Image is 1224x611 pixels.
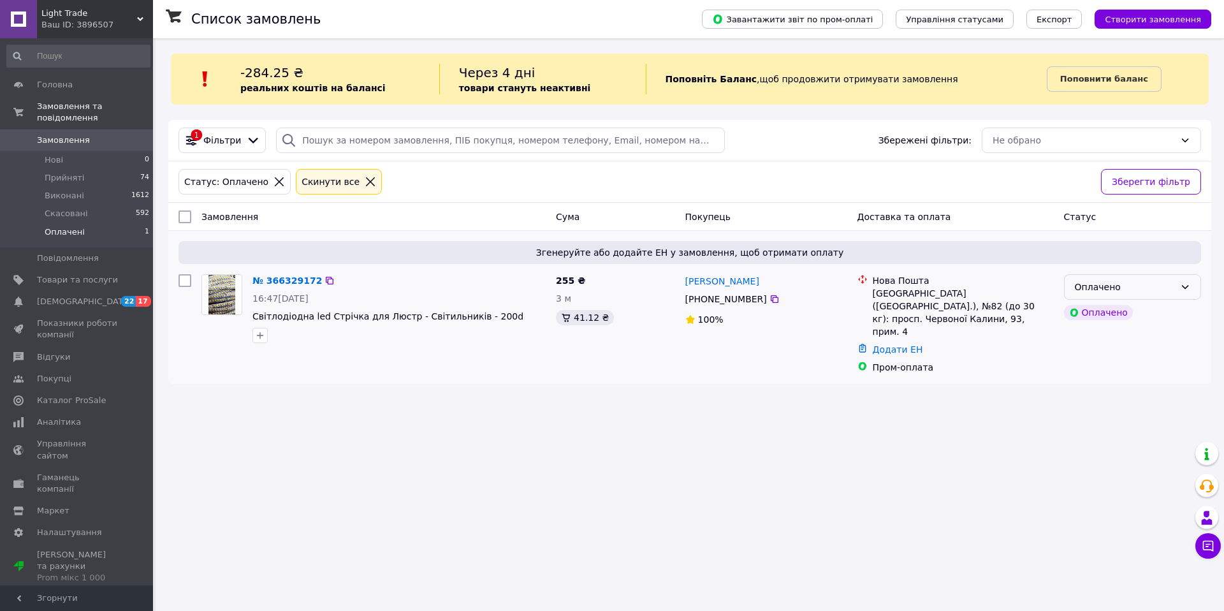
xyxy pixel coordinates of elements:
[45,208,88,219] span: Скасовані
[299,175,362,189] div: Cкинути все
[203,134,241,147] span: Фільтри
[556,276,585,286] span: 255 ₴
[45,190,84,202] span: Виконані
[1064,212,1096,222] span: Статус
[556,212,579,222] span: Cума
[240,83,386,93] b: реальних коштів на балансі
[556,310,614,325] div: 41.12 ₴
[666,74,757,84] b: Поповніть Баланс
[6,45,150,68] input: Пошук
[37,253,99,264] span: Повідомлення
[252,293,309,304] span: 16:47[DATE]
[136,208,149,219] span: 592
[698,314,724,325] span: 100%
[252,311,523,321] a: Світлодіодна led Стрічка для Люстр - Світильників - 200d
[140,172,149,184] span: 74
[182,175,271,189] div: Статус: Оплачено
[683,290,769,308] div: [PHONE_NUMBER]
[1101,169,1201,195] button: Зберегти фільтр
[685,212,731,222] span: Покупець
[145,154,149,166] span: 0
[131,190,149,202] span: 1612
[1060,74,1148,84] b: Поповнити баланс
[1064,305,1133,320] div: Оплачено
[201,274,242,315] a: Фото товару
[702,10,883,29] button: Завантажити звіт по пром-оплаті
[184,246,1196,259] span: Згенеруйте або додайте ЕН у замовлення, щоб отримати оплату
[37,135,90,146] span: Замовлення
[45,154,63,166] span: Нові
[1112,175,1190,189] span: Зберегти фільтр
[1195,533,1221,559] button: Чат з покупцем
[37,549,118,584] span: [PERSON_NAME] та рахунки
[712,13,873,25] span: Завантажити звіт по пром-оплаті
[136,296,150,307] span: 17
[1075,280,1175,294] div: Оплачено
[873,361,1054,374] div: Пром-оплата
[459,65,535,80] span: Через 4 дні
[1037,15,1072,24] span: Експорт
[37,296,131,307] span: [DEMOGRAPHIC_DATA]
[873,287,1054,338] div: [GEOGRAPHIC_DATA] ([GEOGRAPHIC_DATA].), №82 (до 30 кг): просп. Червоної Калини, 93, прим. 4
[857,212,951,222] span: Доставка та оплата
[1095,10,1211,29] button: Створити замовлення
[276,128,725,153] input: Пошук за номером замовлення, ПІБ покупця, номером телефону, Email, номером накладної
[201,212,258,222] span: Замовлення
[37,572,118,584] div: Prom мікс 1 000
[37,527,102,538] span: Налаштування
[191,11,321,27] h1: Список замовлень
[45,172,84,184] span: Прийняті
[685,275,759,288] a: [PERSON_NAME]
[145,226,149,238] span: 1
[252,276,322,286] a: № 366329172
[121,296,136,307] span: 22
[41,19,153,31] div: Ваш ID: 3896507
[37,351,70,363] span: Відгуки
[41,8,137,19] span: Light Trade
[906,15,1003,24] span: Управління статусами
[993,133,1175,147] div: Не обрано
[1105,15,1201,24] span: Створити замовлення
[896,10,1014,29] button: Управління статусами
[459,83,591,93] b: товари стануть неактивні
[240,65,303,80] span: -284.25 ₴
[878,134,972,147] span: Збережені фільтри:
[873,344,923,355] a: Додати ЕН
[556,293,571,304] span: 3 м
[37,416,81,428] span: Аналітика
[37,373,71,385] span: Покупці
[37,472,118,495] span: Гаманець компанії
[37,505,69,517] span: Маркет
[37,318,118,341] span: Показники роботи компанії
[1047,66,1162,92] a: Поповнити баланс
[37,79,73,91] span: Головна
[37,395,106,406] span: Каталог ProSale
[1082,13,1211,24] a: Створити замовлення
[646,64,1047,94] div: , щоб продовжити отримувати замовлення
[45,226,85,238] span: Оплачені
[37,274,118,286] span: Товари та послуги
[208,275,235,314] img: Фото товару
[37,101,153,124] span: Замовлення та повідомлення
[37,438,118,461] span: Управління сайтом
[1026,10,1082,29] button: Експорт
[196,70,215,89] img: :exclamation:
[873,274,1054,287] div: Нова Пошта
